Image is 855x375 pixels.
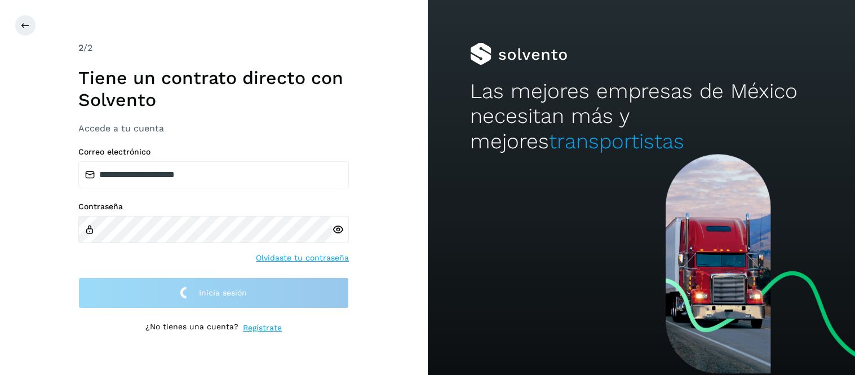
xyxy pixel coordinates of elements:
[78,67,349,111] h1: Tiene un contrato directo con Solvento
[78,202,349,211] label: Contraseña
[78,123,349,134] h3: Accede a tu cuenta
[78,277,349,308] button: Inicia sesión
[243,322,282,334] a: Regístrate
[470,79,812,154] h2: Las mejores empresas de México necesitan más y mejores
[199,289,247,297] span: Inicia sesión
[145,322,238,334] p: ¿No tienes una cuenta?
[78,42,83,53] span: 2
[78,41,349,55] div: /2
[549,129,684,153] span: transportistas
[78,147,349,157] label: Correo electrónico
[256,252,349,264] a: Olvidaste tu contraseña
